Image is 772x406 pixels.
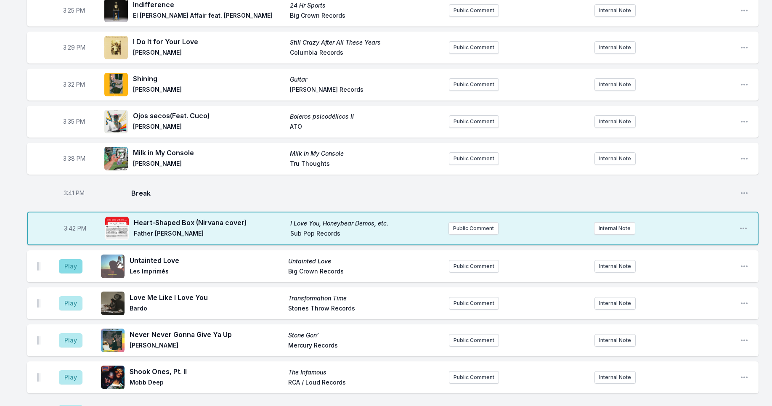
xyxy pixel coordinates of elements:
button: Internal Note [594,371,636,384]
button: Open playlist item options [739,224,748,233]
span: Shook Ones, Pt. II [130,366,283,377]
img: I Love You, Honeybear Demos, etc. [105,217,129,240]
span: Stones Throw Records [288,304,442,314]
span: Transformation Time [288,294,442,303]
span: The Infamous [288,368,442,377]
span: Tru Thoughts [290,159,442,170]
button: Internal Note [594,334,636,347]
button: Open playlist item options [740,6,748,15]
img: Drag Handle [37,336,40,345]
span: Bardo [130,304,283,314]
span: Timestamp [63,154,85,163]
img: Drag Handle [37,299,40,308]
button: Internal Note [594,297,636,310]
span: Shining [133,74,285,84]
button: Open playlist item options [740,189,748,197]
span: Milk in My Console [290,149,442,158]
button: Internal Note [594,4,636,17]
button: Internal Note [594,78,636,91]
button: Play [59,370,82,385]
span: Guitar [290,75,442,84]
button: Open playlist item options [740,154,748,163]
button: Public Comment [449,4,499,17]
img: The Infamous [101,366,125,389]
button: Open playlist item options [740,336,748,345]
span: Milk in My Console [133,148,285,158]
span: I Love You, Honeybear Demos, etc. [290,219,442,228]
img: Drag Handle [37,262,40,271]
span: Les Imprimés [130,267,283,277]
span: Untainted Love [288,257,442,265]
span: Father [PERSON_NAME] [134,229,285,239]
span: RCA / Loud Records [288,378,442,388]
img: Boleros psicodélicos II [104,110,128,133]
button: Open playlist item options [740,117,748,126]
span: [PERSON_NAME] [133,48,285,58]
span: [PERSON_NAME] [130,341,283,351]
span: Timestamp [63,80,85,89]
img: Still Crazy After All These Years [104,36,128,59]
span: Heart-Shaped Box (Nirvana cover) [134,218,285,228]
button: Internal Note [594,152,636,165]
button: Internal Note [594,41,636,54]
button: Public Comment [448,222,499,235]
span: Timestamp [63,117,85,126]
span: Timestamp [64,224,86,233]
img: Guitar [104,73,128,96]
span: Boleros psicodélicos II [290,112,442,121]
span: [PERSON_NAME] [133,159,285,170]
span: Big Crown Records [288,267,442,277]
button: Play [59,333,82,348]
img: Stone Gon’ [101,329,125,352]
span: I Do It for Your Love [133,37,285,47]
span: Stone Gon’ [288,331,442,340]
span: ATO [290,122,442,133]
span: Mercury Records [288,341,442,351]
button: Public Comment [449,334,499,347]
button: Internal Note [594,222,635,235]
img: Untainted Love [101,255,125,278]
button: Public Comment [449,260,499,273]
span: Sub Pop Records [290,229,442,239]
span: Columbia Records [290,48,442,58]
img: Drag Handle [37,373,40,382]
span: [PERSON_NAME] [133,85,285,96]
span: [PERSON_NAME] [133,122,285,133]
span: Love Me Like I Love You [130,292,283,303]
span: Big Crown Records [290,11,442,21]
span: Untainted Love [130,255,283,265]
button: Open playlist item options [740,373,748,382]
span: Ojos secos (Feat. Cuco) [133,111,285,121]
button: Public Comment [449,297,499,310]
img: Milk in My Console [104,147,128,170]
span: Timestamp [64,189,85,197]
button: Play [59,296,82,310]
span: 24 Hr Sports [290,1,442,10]
span: [PERSON_NAME] Records [290,85,442,96]
button: Public Comment [449,152,499,165]
button: Open playlist item options [740,80,748,89]
button: Public Comment [449,115,499,128]
button: Open playlist item options [740,262,748,271]
span: Still Crazy After All These Years [290,38,442,47]
span: Timestamp [63,6,85,15]
span: Mobb Deep [130,378,283,388]
span: El [PERSON_NAME] Affair feat. [PERSON_NAME] [133,11,285,21]
button: Internal Note [594,115,636,128]
button: Open playlist item options [740,299,748,308]
button: Public Comment [449,78,499,91]
button: Public Comment [449,371,499,384]
span: Timestamp [63,43,85,52]
img: Transformation Time [101,292,125,315]
button: Open playlist item options [740,43,748,52]
button: Play [59,259,82,273]
span: Never Never Gonna Give Ya Up [130,329,283,340]
button: Public Comment [449,41,499,54]
button: Internal Note [594,260,636,273]
span: Break [131,188,733,198]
